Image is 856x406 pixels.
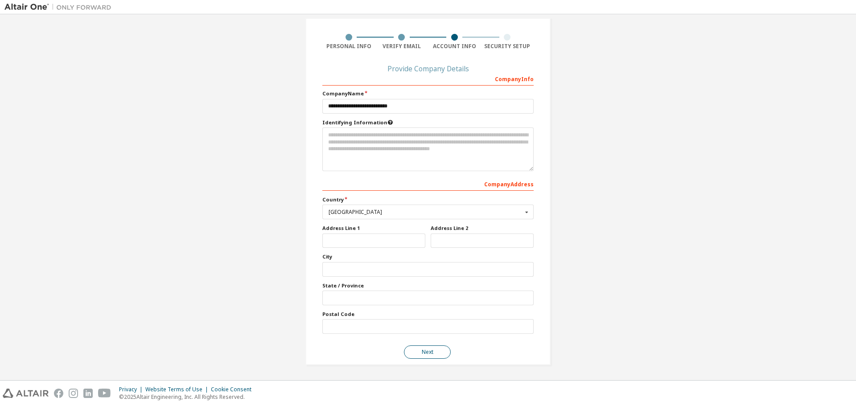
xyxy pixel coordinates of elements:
[481,43,534,50] div: Security Setup
[145,386,211,393] div: Website Terms of Use
[4,3,116,12] img: Altair One
[3,389,49,398] img: altair_logo.svg
[83,389,93,398] img: linkedin.svg
[322,66,534,71] div: Provide Company Details
[322,225,425,232] label: Address Line 1
[428,43,481,50] div: Account Info
[322,176,534,191] div: Company Address
[98,389,111,398] img: youtube.svg
[375,43,428,50] div: Verify Email
[404,345,451,359] button: Next
[322,253,534,260] label: City
[119,393,257,401] p: © 2025 Altair Engineering, Inc. All Rights Reserved.
[322,311,534,318] label: Postal Code
[322,90,534,97] label: Company Name
[54,389,63,398] img: facebook.svg
[322,119,534,126] label: Please provide any information that will help our support team identify your company. Email and n...
[431,225,534,232] label: Address Line 2
[322,71,534,86] div: Company Info
[322,196,534,203] label: Country
[119,386,145,393] div: Privacy
[322,43,375,50] div: Personal Info
[329,209,523,215] div: [GEOGRAPHIC_DATA]
[322,282,534,289] label: State / Province
[69,389,78,398] img: instagram.svg
[211,386,257,393] div: Cookie Consent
